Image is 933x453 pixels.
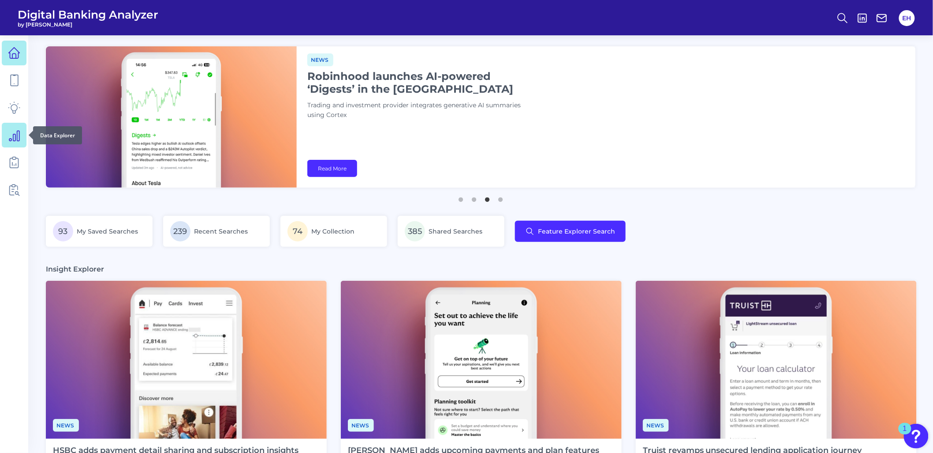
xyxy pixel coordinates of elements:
span: Recent Searches [194,227,248,235]
a: 93My Saved Searches [46,216,153,247]
button: 2 [470,193,478,202]
img: News - Phone (3).png [636,281,917,439]
a: 385Shared Searches [398,216,504,247]
span: News [643,419,669,432]
img: News - Phone.png [46,281,327,439]
p: Trading and investment provider integrates generative AI summaries using Cortex [307,101,528,120]
h1: Robinhood launches AI-powered ‘Digests’ in the [GEOGRAPHIC_DATA] [307,70,528,95]
span: News [307,53,333,66]
a: News [348,421,374,429]
div: 1 [903,429,907,440]
button: Feature Explorer Search [515,221,626,242]
span: Shared Searches [429,227,482,235]
a: Read More [307,160,357,177]
div: Data Explorer [33,126,82,144]
h3: Insight Explorer [46,264,104,274]
span: News [348,419,374,432]
button: 4 [496,193,505,202]
a: News [53,421,79,429]
img: bannerImg [46,46,297,188]
img: News - Phone (4).png [341,281,622,439]
button: 1 [456,193,465,202]
button: 3 [483,193,492,202]
span: by [PERSON_NAME] [18,21,158,28]
span: My Saved Searches [77,227,138,235]
span: Digital Banking Analyzer [18,8,158,21]
span: My Collection [311,227,355,235]
span: 385 [405,221,425,242]
a: News [307,55,333,64]
a: News [643,421,669,429]
span: Feature Explorer Search [538,228,615,235]
span: 93 [53,221,73,242]
span: News [53,419,79,432]
button: Open Resource Center, 1 new notification [904,424,929,449]
a: 239Recent Searches [163,216,270,247]
button: EH [899,10,915,26]
a: 74My Collection [280,216,387,247]
span: 239 [170,221,190,242]
span: 74 [287,221,308,242]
